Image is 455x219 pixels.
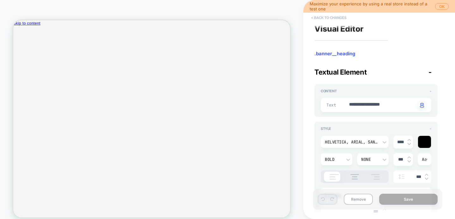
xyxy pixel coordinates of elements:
[326,174,342,179] img: align text left
[425,173,428,176] img: up
[408,139,411,141] img: up
[397,174,406,179] img: line height
[361,157,378,162] div: None
[420,103,424,108] img: edit with ai
[325,139,378,145] div: Helvetica, Arial, sans-serif
[379,194,438,205] button: Save
[408,143,411,145] img: down
[347,174,362,179] img: align text center
[321,126,331,131] span: Style
[430,89,431,93] span: -
[344,194,373,205] button: Remove
[430,126,431,131] span: -
[383,212,386,215] img: down
[425,178,428,180] img: down
[408,160,411,163] img: down
[314,51,438,57] span: .banner__heading
[367,174,383,179] img: align text right
[326,102,334,108] span: Text
[422,157,427,162] div: Aa
[321,89,337,93] span: Content
[408,156,411,159] img: up
[314,68,367,76] span: Textual Element
[325,157,342,162] div: Bold
[308,13,350,23] button: < Back to changes
[428,68,432,76] span: -
[435,3,449,10] button: OK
